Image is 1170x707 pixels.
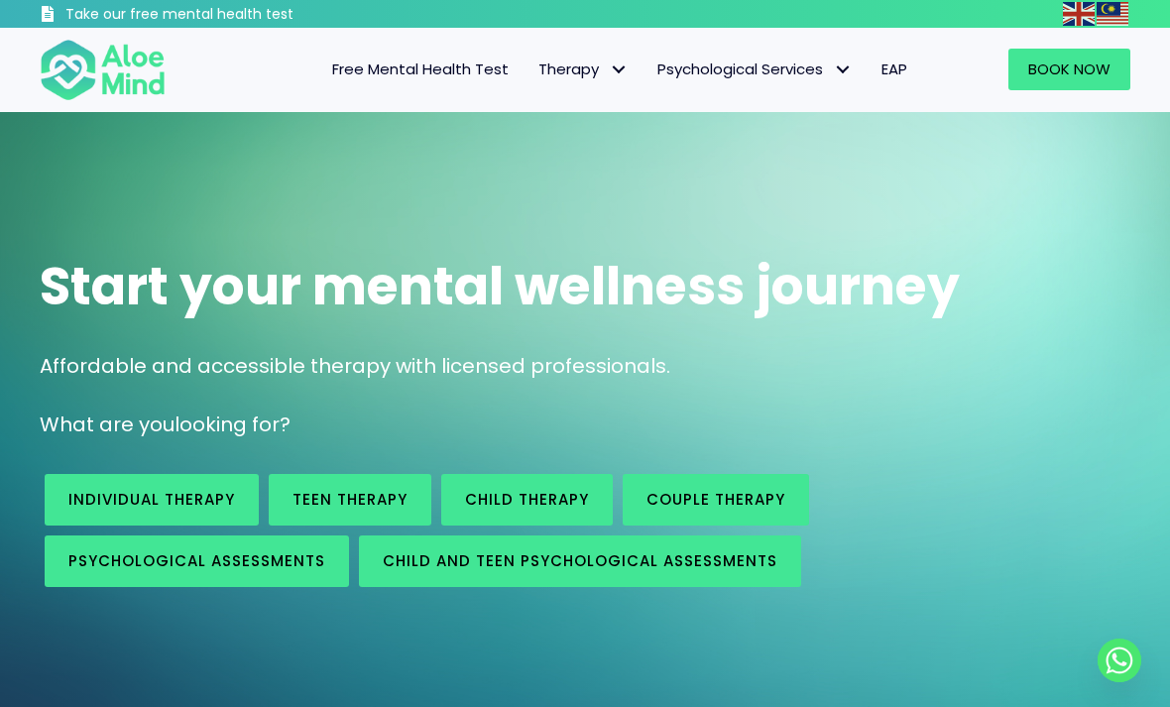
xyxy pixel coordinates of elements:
[175,411,291,438] span: looking for?
[867,49,922,90] a: EAP
[317,49,524,90] a: Free Mental Health Test
[269,474,431,526] a: Teen Therapy
[465,489,589,510] span: Child Therapy
[185,49,922,90] nav: Menu
[524,49,643,90] a: TherapyTherapy: submenu
[1008,49,1130,90] a: Book Now
[1098,639,1141,682] a: Whatsapp
[881,59,907,79] span: EAP
[604,56,633,84] span: Therapy: submenu
[68,489,235,510] span: Individual therapy
[657,59,852,79] span: Psychological Services
[1097,2,1130,25] a: Malay
[538,59,628,79] span: Therapy
[623,474,809,526] a: Couple therapy
[292,489,408,510] span: Teen Therapy
[643,49,867,90] a: Psychological ServicesPsychological Services: submenu
[1063,2,1095,26] img: en
[1097,2,1128,26] img: ms
[1028,59,1111,79] span: Book Now
[65,5,380,25] h3: Take our free mental health test
[40,411,175,438] span: What are you
[332,59,509,79] span: Free Mental Health Test
[441,474,613,526] a: Child Therapy
[383,550,777,571] span: Child and Teen Psychological assessments
[646,489,785,510] span: Couple therapy
[40,5,380,28] a: Take our free mental health test
[359,535,801,587] a: Child and Teen Psychological assessments
[68,550,325,571] span: Psychological assessments
[40,38,166,101] img: Aloe mind Logo
[40,352,1130,381] p: Affordable and accessible therapy with licensed professionals.
[45,535,349,587] a: Psychological assessments
[45,474,259,526] a: Individual therapy
[40,250,960,322] span: Start your mental wellness journey
[828,56,857,84] span: Psychological Services: submenu
[1063,2,1097,25] a: English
